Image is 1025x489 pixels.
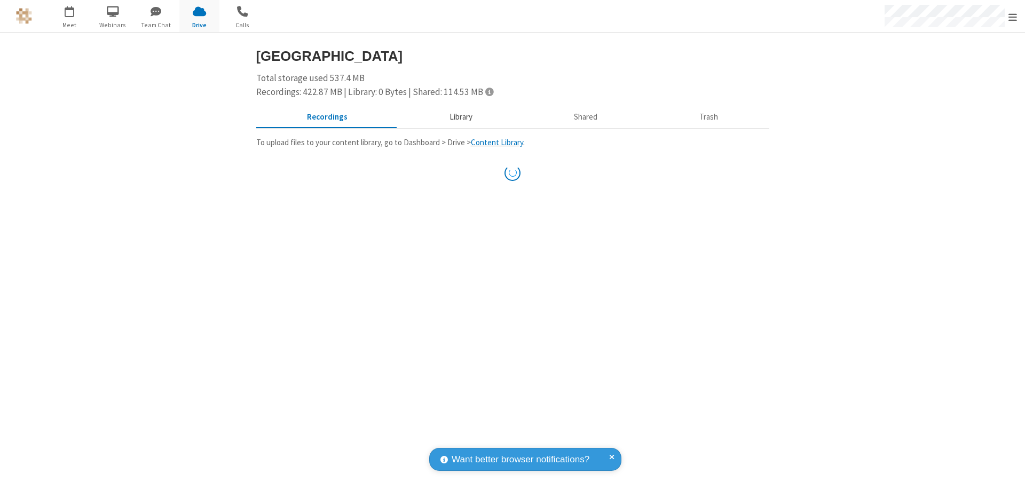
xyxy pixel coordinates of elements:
h3: [GEOGRAPHIC_DATA] [256,49,769,64]
span: Meet [50,20,90,30]
a: Content Library [471,137,523,147]
p: To upload files to your content library, go to Dashboard > Drive > . [256,137,769,149]
button: Content library [398,107,523,128]
span: Totals displayed include files that have been moved to the trash. [485,87,493,96]
button: Trash [649,107,769,128]
span: Webinars [93,20,133,30]
img: QA Selenium DO NOT DELETE OR CHANGE [16,8,32,24]
span: Team Chat [136,20,176,30]
div: Recordings: 422.87 MB | Library: 0 Bytes | Shared: 114.53 MB [256,85,769,99]
span: Want better browser notifications? [452,453,589,467]
iframe: Chat [998,461,1017,482]
span: Calls [223,20,263,30]
button: Shared during meetings [523,107,649,128]
span: Drive [179,20,219,30]
button: Recorded meetings [256,107,399,128]
div: Total storage used 537.4 MB [256,72,769,99]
